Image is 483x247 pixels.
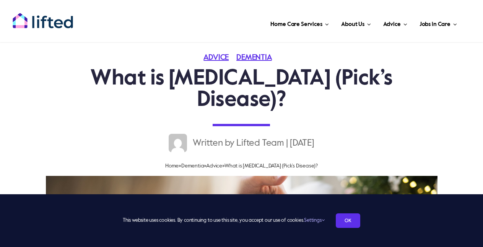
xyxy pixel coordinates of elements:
a: Jobs in Care [417,11,460,34]
nav: Main Menu [90,11,459,34]
span: Advice [383,18,400,31]
a: lifted-logo [12,13,73,20]
a: Advice [203,54,236,62]
a: Advice [381,11,409,34]
a: Settings [304,218,324,223]
nav: Breadcrumb [60,160,423,172]
a: Advice [206,163,222,169]
a: Home Care Services [268,11,331,34]
span: About Us [341,18,364,31]
span: Home Care Services [270,18,322,31]
h1: What is [MEDICAL_DATA] (Pick’s Disease)? [60,68,423,111]
span: What is [MEDICAL_DATA] (Pick’s Disease)? [224,163,318,169]
a: OK [336,213,360,228]
a: Dementia [181,163,204,169]
span: This website uses cookies. By continuing to use this site, you accept our use of cookies. [123,214,324,227]
span: » » » [165,163,318,169]
a: Home [165,163,179,169]
a: About Us [339,11,373,34]
span: Categories: , [203,54,279,62]
span: Jobs in Care [420,18,450,31]
a: Dementia [236,54,279,62]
